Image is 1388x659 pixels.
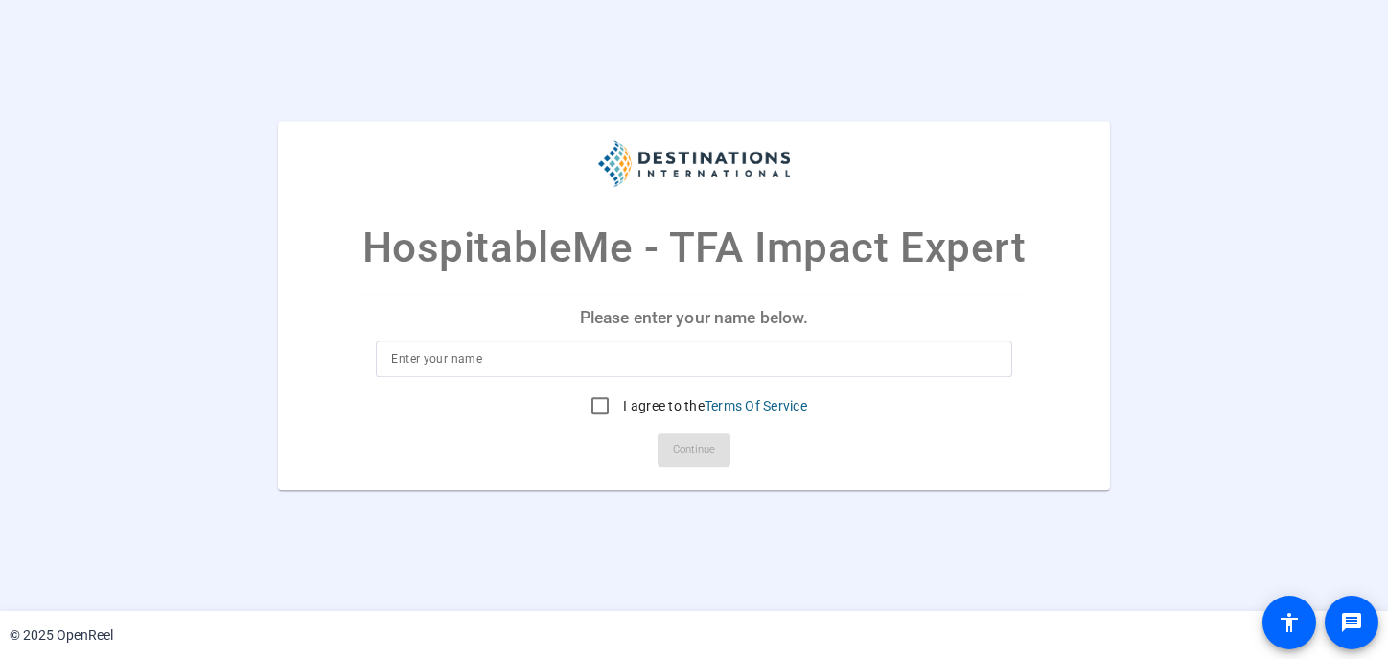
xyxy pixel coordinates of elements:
input: Enter your name [391,347,996,370]
p: HospitableMe - TFA Impact Expert [362,216,1027,279]
div: © 2025 OpenReel [10,625,113,646]
mat-icon: message [1340,611,1363,634]
img: company-logo [598,140,790,187]
p: Please enter your name below. [360,294,1027,341]
a: Terms Of Service [705,398,807,413]
mat-icon: accessibility [1278,611,1301,634]
label: I agree to the [619,396,807,415]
